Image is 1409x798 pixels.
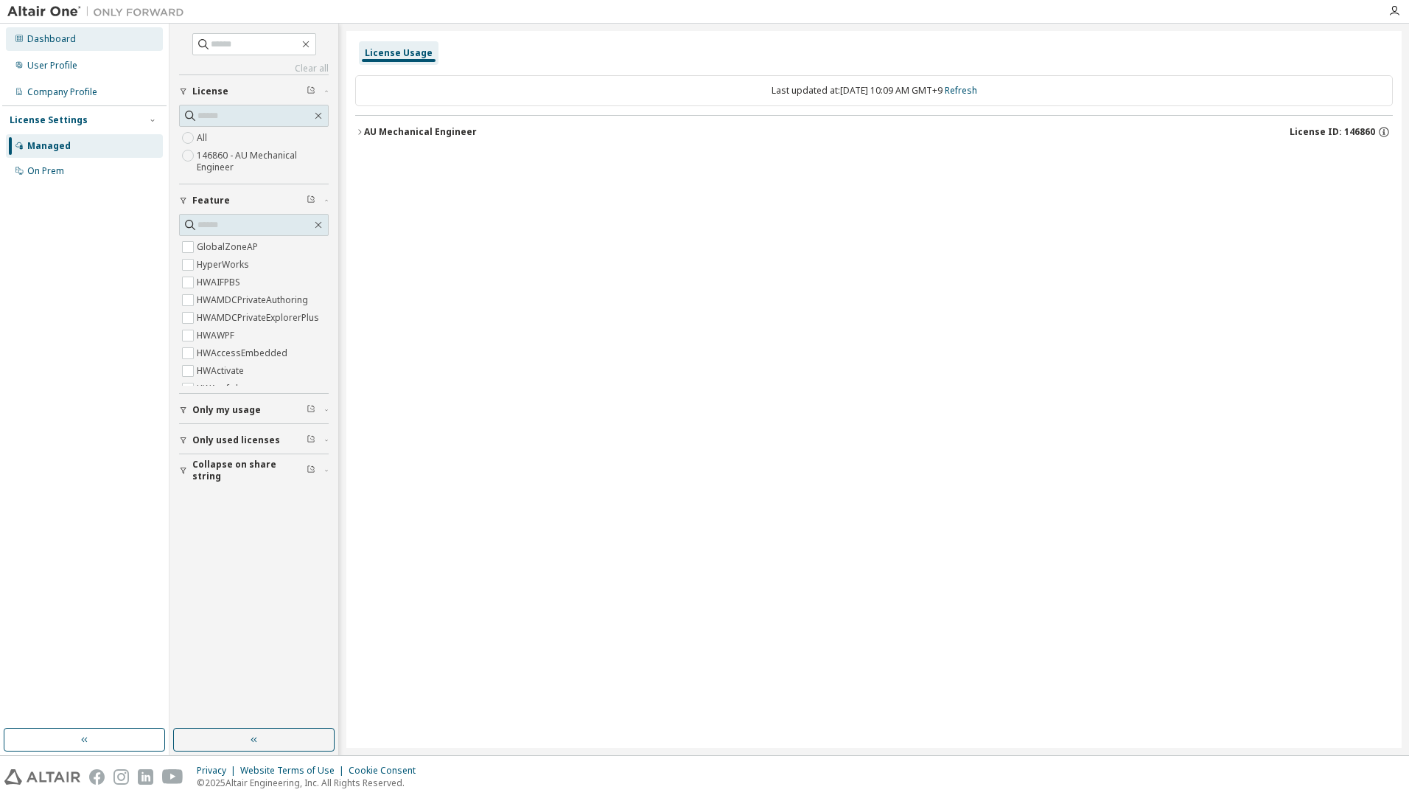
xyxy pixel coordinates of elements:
[162,769,183,785] img: youtube.svg
[197,147,329,176] label: 146860 - AU Mechanical Engineer
[179,75,329,108] button: License
[197,362,247,380] label: HWActivate
[89,769,105,785] img: facebook.svg
[355,116,1393,148] button: AU Mechanical EngineerLicense ID: 146860
[307,86,315,97] span: Clear filter
[192,86,228,97] span: License
[349,765,424,777] div: Cookie Consent
[179,63,329,74] a: Clear all
[364,126,477,138] div: AU Mechanical Engineer
[240,765,349,777] div: Website Terms of Use
[179,454,329,487] button: Collapse on share string
[355,75,1393,106] div: Last updated at: [DATE] 10:09 AM GMT+9
[179,394,329,426] button: Only my usage
[192,404,261,416] span: Only my usage
[27,140,71,152] div: Managed
[197,327,237,344] label: HWAWPF
[197,129,210,147] label: All
[197,765,240,777] div: Privacy
[4,769,80,785] img: altair_logo.svg
[307,465,315,476] span: Clear filter
[27,86,97,98] div: Company Profile
[192,459,307,482] span: Collapse on share string
[197,256,252,274] label: HyperWorks
[197,380,244,398] label: HWAcufwh
[1290,126,1375,138] span: License ID: 146860
[192,434,280,446] span: Only used licenses
[113,769,129,785] img: instagram.svg
[197,291,311,309] label: HWAMDCPrivateAuthoring
[7,4,192,19] img: Altair One
[197,274,243,291] label: HWAIFPBS
[307,195,315,207] span: Clear filter
[197,309,322,327] label: HWAMDCPrivateExplorerPlus
[27,33,76,45] div: Dashboard
[179,424,329,457] button: Only used licenses
[27,165,64,177] div: On Prem
[197,344,290,362] label: HWAccessEmbedded
[138,769,153,785] img: linkedin.svg
[197,238,261,256] label: GlobalZoneAP
[10,114,88,126] div: License Settings
[27,60,77,72] div: User Profile
[945,84,977,97] a: Refresh
[192,195,230,207] span: Feature
[307,434,315,446] span: Clear filter
[197,777,424,789] p: © 2025 Altair Engineering, Inc. All Rights Reserved.
[307,404,315,416] span: Clear filter
[365,47,433,59] div: License Usage
[179,184,329,217] button: Feature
